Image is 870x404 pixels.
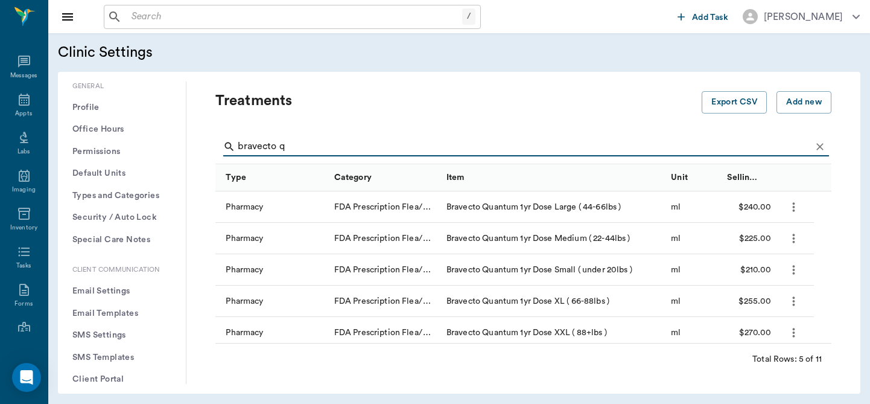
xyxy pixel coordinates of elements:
button: Special Care Notes [68,229,176,251]
div: Labs [17,147,30,156]
div: Category [334,161,372,194]
p: General [68,82,176,92]
button: Client Portal [68,368,176,391]
div: Messages [10,71,38,80]
div: Open Intercom Messenger [12,363,41,392]
button: Add new [776,91,831,114]
div: Appts [15,109,32,118]
button: more [784,322,804,343]
button: Sort [787,169,804,186]
button: Sort [249,169,266,186]
div: Pharmacy [226,201,263,213]
button: Close drawer [56,5,80,29]
button: Profile [68,97,176,119]
div: [PERSON_NAME] [764,10,843,24]
div: Tasks [16,261,31,271]
div: Forms [14,300,33,309]
p: Client Communication [68,265,176,275]
div: FDA Prescription Flea/Tick Non-HW Parasite Control [334,295,434,307]
button: Sort [761,169,778,186]
button: Types and Categories [68,185,176,207]
div: Category [328,164,440,191]
div: Inventory [10,223,37,232]
div: Bravecto Quantum 1yr Dose XL ( 66-88lbs ) [440,286,665,317]
div: Selling Price/Unit [721,164,777,191]
div: Item [446,161,465,194]
button: more [784,260,804,280]
button: Email Templates [68,303,176,325]
button: SMS Settings [68,324,176,347]
div: / [462,8,475,25]
p: Treatments [215,91,702,111]
button: Clear [811,138,829,156]
div: Imaging [12,185,36,194]
button: Email Settings [68,280,176,303]
button: Sort [375,169,392,186]
button: SMS Templates [68,347,176,369]
input: Search [127,8,462,25]
div: Bravecto Quantum 1yr Dose XXL ( 88+lbs ) [440,317,665,348]
div: ml [671,264,681,276]
button: Sort [467,169,484,186]
div: ml [671,201,681,213]
div: $255.00 [721,286,777,317]
button: Add Task [673,5,733,28]
div: FDA Prescription Flea/Tick Non-HW Parasite Control [334,232,434,245]
button: Sort [691,169,708,186]
div: Pharmacy [226,264,263,276]
button: more [784,197,804,217]
div: Item [440,164,665,191]
button: Default Units [68,162,176,185]
div: Unit [671,161,688,194]
div: Bravecto Quantum 1yr Dose Large ( 44-66lbs ) [440,191,665,223]
div: FDA Prescription Flea/Tick Non-HW Parasite Control [334,327,434,339]
div: Type [226,161,246,194]
div: ml [671,327,681,339]
div: Pharmacy [226,327,263,339]
button: [PERSON_NAME] [733,5,869,28]
div: Bravecto Quantum 1yr Dose Medium ( 22-44lbs ) [440,223,665,254]
div: ml [671,295,681,307]
button: Permissions [68,141,176,163]
div: FDA Prescription Flea/Tick Non-HW Parasite Control [334,201,434,213]
div: Total Rows: 5 of 11 [752,353,822,365]
div: $270.00 [721,317,777,348]
div: Pharmacy [226,295,263,307]
div: Pharmacy [226,232,263,245]
input: Find a treatment [238,137,811,156]
div: $240.00 [721,191,777,223]
h5: Clinic Settings [58,43,375,62]
div: ml [671,232,681,245]
button: Security / Auto Lock [68,207,176,229]
button: Office Hours [68,118,176,141]
div: FDA Prescription Flea/Tick Non-HW Parasite Control [334,264,434,276]
div: Unit [665,164,721,191]
div: $225.00 [721,223,777,254]
button: more [784,291,804,312]
div: Search [223,137,829,159]
div: Selling Price/Unit [727,161,758,194]
div: Bravecto Quantum 1yr Dose Small ( under 20lbs ) [440,254,665,286]
div: $210.00 [721,254,777,286]
button: Export CSV [702,91,767,114]
div: Type [215,164,328,191]
button: more [784,228,804,249]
